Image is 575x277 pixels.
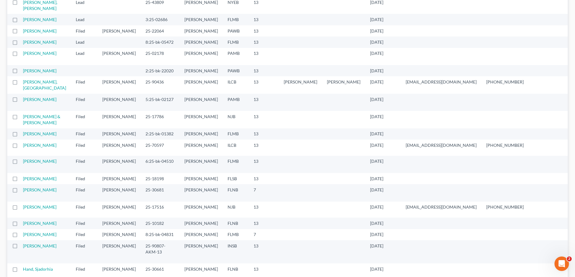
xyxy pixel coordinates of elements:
[223,36,249,48] td: FLMB
[23,39,56,45] a: [PERSON_NAME]
[486,204,524,210] pre: [PHONE_NUMBER]
[23,266,53,272] a: Hand, Sjadorhia
[71,14,97,25] td: Lead
[249,128,279,140] td: 13
[23,131,56,136] a: [PERSON_NAME]
[23,221,56,226] a: [PERSON_NAME]
[365,65,401,76] td: [DATE]
[71,202,97,218] td: Filed
[71,218,97,229] td: Filed
[223,25,249,36] td: PAWB
[223,76,249,93] td: ILCB
[223,184,249,201] td: FLNB
[23,143,56,148] a: [PERSON_NAME]
[141,156,180,173] td: 6:25-bk-04510
[223,111,249,128] td: NJB
[97,48,141,65] td: [PERSON_NAME]
[406,142,477,148] pre: [EMAIL_ADDRESS][DOMAIN_NAME]
[97,202,141,218] td: [PERSON_NAME]
[365,184,401,201] td: [DATE]
[97,229,141,240] td: [PERSON_NAME]
[249,14,279,25] td: 13
[23,187,56,192] a: [PERSON_NAME]
[249,36,279,48] td: 13
[365,128,401,140] td: [DATE]
[249,229,279,240] td: 7
[23,79,66,90] a: [PERSON_NAME], [GEOGRAPHIC_DATA]
[97,25,141,36] td: [PERSON_NAME]
[23,204,56,209] a: [PERSON_NAME]
[141,173,180,184] td: 25-18198
[23,159,56,164] a: [PERSON_NAME]
[365,173,401,184] td: [DATE]
[223,202,249,218] td: NJB
[365,14,401,25] td: [DATE]
[249,173,279,184] td: 13
[23,176,56,181] a: [PERSON_NAME]
[97,111,141,128] td: [PERSON_NAME]
[279,76,322,93] td: [PERSON_NAME]
[71,48,97,65] td: Lead
[249,94,279,111] td: 13
[23,68,56,73] a: [PERSON_NAME]
[223,173,249,184] td: FLSB
[23,28,56,33] a: [PERSON_NAME]
[223,156,249,173] td: FLMB
[23,243,56,248] a: [PERSON_NAME]
[249,156,279,173] td: 13
[180,240,223,263] td: [PERSON_NAME]
[141,94,180,111] td: 5:25-bk-02127
[71,36,97,48] td: Lead
[180,25,223,36] td: [PERSON_NAME]
[249,48,279,65] td: 13
[141,128,180,140] td: 2:25-bk-01382
[97,140,141,156] td: [PERSON_NAME]
[365,25,401,36] td: [DATE]
[365,229,401,240] td: [DATE]
[141,14,180,25] td: 3:25-02686
[23,232,56,237] a: [PERSON_NAME]
[180,202,223,218] td: [PERSON_NAME]
[365,36,401,48] td: [DATE]
[567,257,572,261] span: 2
[71,184,97,201] td: Filed
[249,202,279,218] td: 13
[71,173,97,184] td: Filed
[97,240,141,263] td: [PERSON_NAME]
[23,114,60,125] a: [PERSON_NAME] & [PERSON_NAME]
[97,184,141,201] td: [PERSON_NAME]
[406,204,477,210] pre: [EMAIL_ADDRESS][DOMAIN_NAME]
[365,94,401,111] td: [DATE]
[223,94,249,111] td: PAMB
[406,79,477,85] pre: [EMAIL_ADDRESS][DOMAIN_NAME]
[554,257,569,271] iframe: Intercom live chat
[180,65,223,76] td: [PERSON_NAME]
[97,76,141,93] td: [PERSON_NAME]
[141,202,180,218] td: 25-17516
[249,25,279,36] td: 13
[365,111,401,128] td: [DATE]
[249,184,279,201] td: 7
[223,240,249,263] td: INSB
[141,48,180,65] td: 25-02178
[141,65,180,76] td: 2:25-bk-22020
[71,94,97,111] td: Filed
[249,76,279,93] td: 13
[249,240,279,263] td: 13
[322,76,365,93] td: [PERSON_NAME]
[141,76,180,93] td: 25-90436
[141,218,180,229] td: 25-10182
[223,128,249,140] td: FLMB
[97,94,141,111] td: [PERSON_NAME]
[71,156,97,173] td: Filed
[141,184,180,201] td: 25-30681
[180,111,223,128] td: [PERSON_NAME]
[365,202,401,218] td: [DATE]
[180,94,223,111] td: [PERSON_NAME]
[365,48,401,65] td: [DATE]
[180,48,223,65] td: [PERSON_NAME]
[249,65,279,76] td: 13
[97,218,141,229] td: [PERSON_NAME]
[180,36,223,48] td: [PERSON_NAME]
[365,156,401,173] td: [DATE]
